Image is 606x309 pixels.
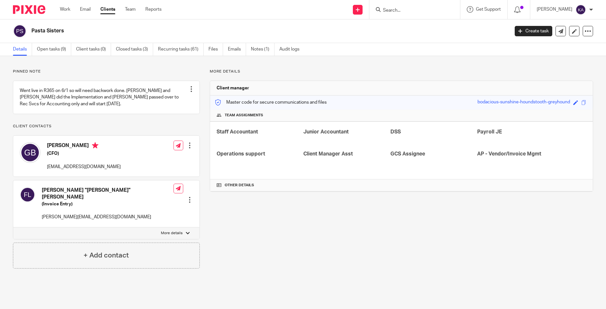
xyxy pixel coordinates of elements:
[576,5,586,15] img: svg%3E
[303,129,349,134] span: Junior Accountant
[217,85,249,91] h3: Client manager
[158,43,204,56] a: Recurring tasks (61)
[555,26,566,36] a: Send new email
[60,6,70,13] a: Work
[251,43,275,56] a: Notes (1)
[390,129,401,134] span: DSS
[477,151,541,156] span: AP - Vendor/Invoice Mgmt
[228,43,246,56] a: Emails
[92,142,98,149] i: Primary
[537,6,572,13] p: [PERSON_NAME]
[76,43,111,56] a: Client tasks (0)
[225,113,263,118] span: Team assignments
[217,129,258,134] span: Staff Accountant
[225,183,254,188] span: Other details
[125,6,136,13] a: Team
[42,187,174,201] h4: [PERSON_NAME] "[PERSON_NAME]" [PERSON_NAME]
[13,24,27,38] img: svg%3E
[100,6,115,13] a: Clients
[303,151,353,156] span: Client Manager Asst
[573,100,578,105] span: Edit code
[476,7,501,12] span: Get Support
[84,250,129,260] h4: + Add contact
[210,69,593,74] p: More details
[42,201,174,207] h5: (Invoice Entry)
[145,6,162,13] a: Reports
[116,43,153,56] a: Closed tasks (3)
[581,100,586,105] span: Copy to clipboard
[47,164,121,170] p: [EMAIL_ADDRESS][DOMAIN_NAME]
[13,5,45,14] img: Pixie
[80,6,91,13] a: Email
[161,231,183,236] p: More details
[515,26,552,36] a: Create task
[477,99,570,106] div: bodacious-sunshine-houndstooth-greyhound
[215,99,327,106] p: Master code for secure communications and files
[208,43,223,56] a: Files
[13,43,32,56] a: Details
[47,142,121,150] h4: [PERSON_NAME]
[37,43,71,56] a: Open tasks (9)
[477,129,502,134] span: Payroll JE
[569,26,579,36] a: Edit client
[31,28,410,34] h2: Pasta Sisters
[47,150,121,157] h5: (CFO)
[42,214,174,220] p: [PERSON_NAME][EMAIL_ADDRESS][DOMAIN_NAME]
[20,187,35,202] img: svg%3E
[20,142,40,163] img: svg%3E
[279,43,304,56] a: Audit logs
[217,151,265,156] span: Operations support
[13,124,200,129] p: Client contacts
[13,69,200,74] p: Pinned note
[382,8,441,14] input: Search
[390,151,425,156] span: GCS Assignee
